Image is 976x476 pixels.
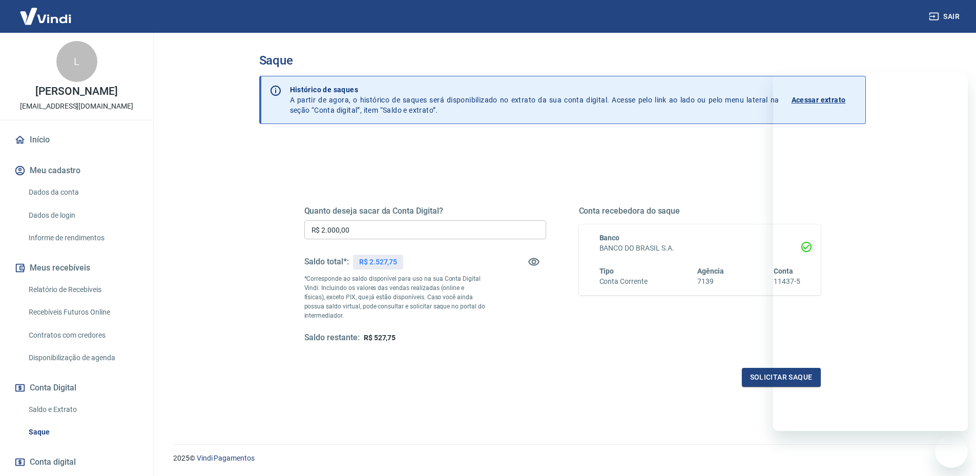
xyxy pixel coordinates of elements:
a: Início [12,129,141,151]
p: [EMAIL_ADDRESS][DOMAIN_NAME] [20,101,133,112]
a: Saque [25,422,141,443]
a: Conta digital [12,451,141,473]
h5: Saldo total*: [304,257,349,267]
p: 2025 © [173,453,951,464]
span: Agência [697,267,724,275]
button: Sair [927,7,964,26]
h6: Conta Corrente [599,276,648,287]
h5: Saldo restante: [304,333,360,343]
span: Conta digital [30,455,76,469]
a: Vindi Pagamentos [197,454,255,462]
h6: 7139 [697,276,724,287]
button: Meus recebíveis [12,257,141,279]
iframe: Botão para abrir a janela de mensagens, conversa em andamento [935,435,968,468]
h3: Saque [259,53,866,68]
div: L [56,41,97,82]
a: Dados de login [25,205,141,226]
a: Dados da conta [25,182,141,203]
a: Contratos com credores [25,325,141,346]
a: Relatório de Recebíveis [25,279,141,300]
span: Tipo [599,267,614,275]
iframe: Janela de mensagens [773,72,968,431]
p: [PERSON_NAME] [35,86,117,97]
button: Meu cadastro [12,159,141,182]
h5: Conta recebedora do saque [579,206,821,216]
button: Conta Digital [12,377,141,399]
a: Recebíveis Futuros Online [25,302,141,323]
h6: BANCO DO BRASIL S.A. [599,243,800,254]
h5: Quanto deseja sacar da Conta Digital? [304,206,546,216]
a: Saldo e Extrato [25,399,141,420]
p: A partir de agora, o histórico de saques será disponibilizado no extrato da sua conta digital. Ac... [290,85,779,115]
span: Banco [599,234,620,242]
p: Histórico de saques [290,85,779,95]
button: Solicitar saque [742,368,821,387]
p: *Corresponde ao saldo disponível para uso na sua Conta Digital Vindi. Incluindo os valores das ve... [304,274,486,320]
span: R$ 527,75 [364,334,396,342]
a: Disponibilização de agenda [25,347,141,368]
a: Informe de rendimentos [25,227,141,249]
img: Vindi [12,1,79,32]
p: R$ 2.527,75 [359,257,397,267]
